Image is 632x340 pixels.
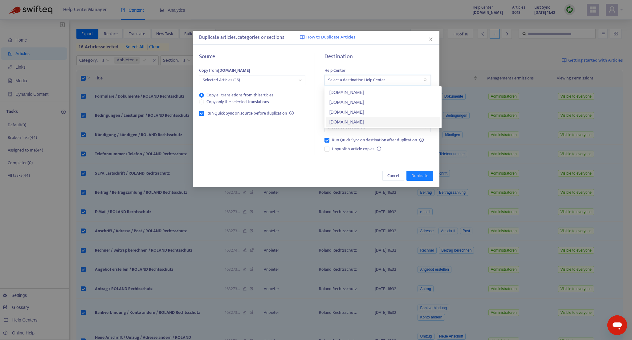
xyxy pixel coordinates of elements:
[300,35,305,40] img: image-link
[329,119,437,125] div: [DOMAIN_NAME]
[329,109,437,115] div: [DOMAIN_NAME]
[203,75,302,85] span: Selected Articles (16)
[326,87,440,97] div: hansemerkur.finconext.de
[326,107,440,117] div: versicherungen.finanzleser.de
[428,37,433,42] span: close
[199,67,250,74] span: Copy from
[218,67,250,74] strong: [DOMAIN_NAME]
[387,172,399,179] span: Cancel
[326,117,440,127] div: ks-auxilia-rechtsschutz.finanzleser.de
[406,171,433,181] button: Duplicate
[607,315,627,335] iframe: Schaltfläche zum Öffnen des Messaging-Fensters
[199,34,433,41] div: Duplicate articles, categories or sections
[204,99,271,105] span: Copy only the selected translations
[289,111,294,115] span: info-circle
[329,99,437,106] div: [DOMAIN_NAME]
[204,110,289,117] span: Run Quick Sync on source before duplication
[427,36,434,43] button: Close
[377,147,381,151] span: info-circle
[382,171,404,181] button: Cancel
[419,138,424,142] span: info-circle
[324,67,345,74] span: Help Center
[329,89,437,96] div: [DOMAIN_NAME]
[329,146,377,152] span: Unpublish article copies
[199,53,305,60] h5: Source
[300,34,355,41] a: How to Duplicate Articles
[204,92,276,99] span: Copy all translations from this articles
[306,34,355,41] span: How to Duplicate Articles
[326,97,440,107] div: roland-rechtsschutz.finconext.de
[329,137,419,144] span: Run Quick Sync on destination after duplication
[324,53,431,60] h5: Destination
